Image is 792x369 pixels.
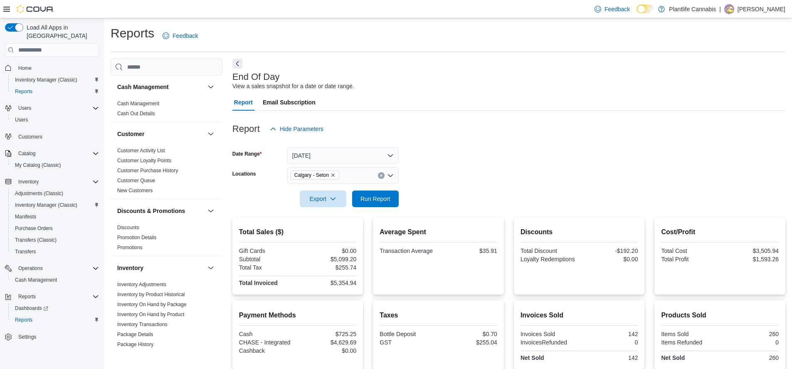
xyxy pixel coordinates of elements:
[117,83,204,91] button: Cash Management
[117,291,185,298] span: Inventory by Product Historical
[521,227,638,237] h2: Discounts
[18,178,39,185] span: Inventory
[661,354,685,361] strong: Net Sold
[12,188,99,198] span: Adjustments (Classic)
[12,275,99,285] span: Cash Management
[5,58,99,364] nav: Complex example
[18,293,36,300] span: Reports
[591,1,633,17] a: Feedback
[12,315,99,325] span: Reports
[117,207,204,215] button: Discounts & Promotions
[2,263,102,274] button: Operations
[18,134,42,140] span: Customers
[15,116,28,123] span: Users
[8,188,102,199] button: Adjustments (Classic)
[581,248,638,254] div: -$192.20
[8,246,102,258] button: Transfers
[239,264,296,271] div: Total Tax
[117,157,171,164] span: Customer Loyalty Points
[724,4,734,14] div: Morgen Graves
[117,282,166,287] a: Inventory Adjustments
[117,168,178,173] a: Customer Purchase History
[291,171,339,180] span: Calgary - Seton
[117,111,155,116] a: Cash Out Details
[380,248,437,254] div: Transaction Average
[117,100,159,107] span: Cash Management
[299,339,356,346] div: $4,629.69
[305,191,341,207] span: Export
[15,277,57,283] span: Cash Management
[12,160,99,170] span: My Catalog (Classic)
[12,200,81,210] a: Inventory Manager (Classic)
[173,32,198,40] span: Feedback
[117,207,185,215] h3: Discounts & Promotions
[239,339,296,346] div: CHASE - Integrated
[8,314,102,326] button: Reports
[239,248,296,254] div: Gift Cards
[280,125,323,133] span: Hide Parameters
[352,191,399,207] button: Run Report
[8,211,102,223] button: Manifests
[12,87,36,97] a: Reports
[661,339,718,346] div: Items Refunded
[117,311,184,318] span: Inventory On Hand by Product
[117,264,143,272] h3: Inventory
[12,303,52,313] a: Dashboards
[2,291,102,302] button: Reports
[15,317,32,323] span: Reports
[8,199,102,211] button: Inventory Manager (Classic)
[117,158,171,163] a: Customer Loyalty Points
[15,103,35,113] button: Users
[117,331,153,338] span: Package Details
[380,310,497,320] h2: Taxes
[8,159,102,171] button: My Catalog (Classic)
[521,256,577,263] div: Loyalty Redemptions
[12,247,99,257] span: Transfers
[15,190,63,197] span: Adjustments (Classic)
[12,87,99,97] span: Reports
[331,173,336,178] button: Remove Calgary - Seton from selection in this group
[637,5,654,13] input: Dark Mode
[581,331,638,337] div: 142
[2,62,102,74] button: Home
[117,110,155,117] span: Cash Out Details
[239,280,278,286] strong: Total Invoiced
[232,82,354,91] div: View a sales snapshot for a date or date range.
[117,147,165,154] span: Customer Activity List
[440,331,497,337] div: $0.70
[2,331,102,343] button: Settings
[12,200,99,210] span: Inventory Manager (Classic)
[15,149,99,158] span: Catalog
[604,5,630,13] span: Feedback
[117,148,165,154] a: Customer Activity List
[117,101,159,106] a: Cash Management
[15,62,99,73] span: Home
[232,124,260,134] h3: Report
[719,4,721,14] p: |
[8,74,102,86] button: Inventory Manager (Classic)
[15,332,99,342] span: Settings
[521,248,577,254] div: Total Discount
[117,342,153,347] a: Package History
[637,13,637,14] span: Dark Mode
[15,63,35,73] a: Home
[117,322,168,327] a: Inventory Transactions
[8,114,102,126] button: Users
[23,23,99,40] span: Load All Apps in [GEOGRAPHIC_DATA]
[15,225,53,232] span: Purchase Orders
[117,187,153,194] span: New Customers
[378,172,385,179] button: Clear input
[117,235,157,240] a: Promotion Details
[18,150,35,157] span: Catalog
[234,94,253,111] span: Report
[111,223,222,256] div: Discounts & Promotions
[18,265,43,272] span: Operations
[2,131,102,143] button: Customers
[8,223,102,234] button: Purchase Orders
[722,248,779,254] div: $3,505.94
[2,102,102,114] button: Users
[581,339,638,346] div: 0
[117,244,143,251] span: Promotions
